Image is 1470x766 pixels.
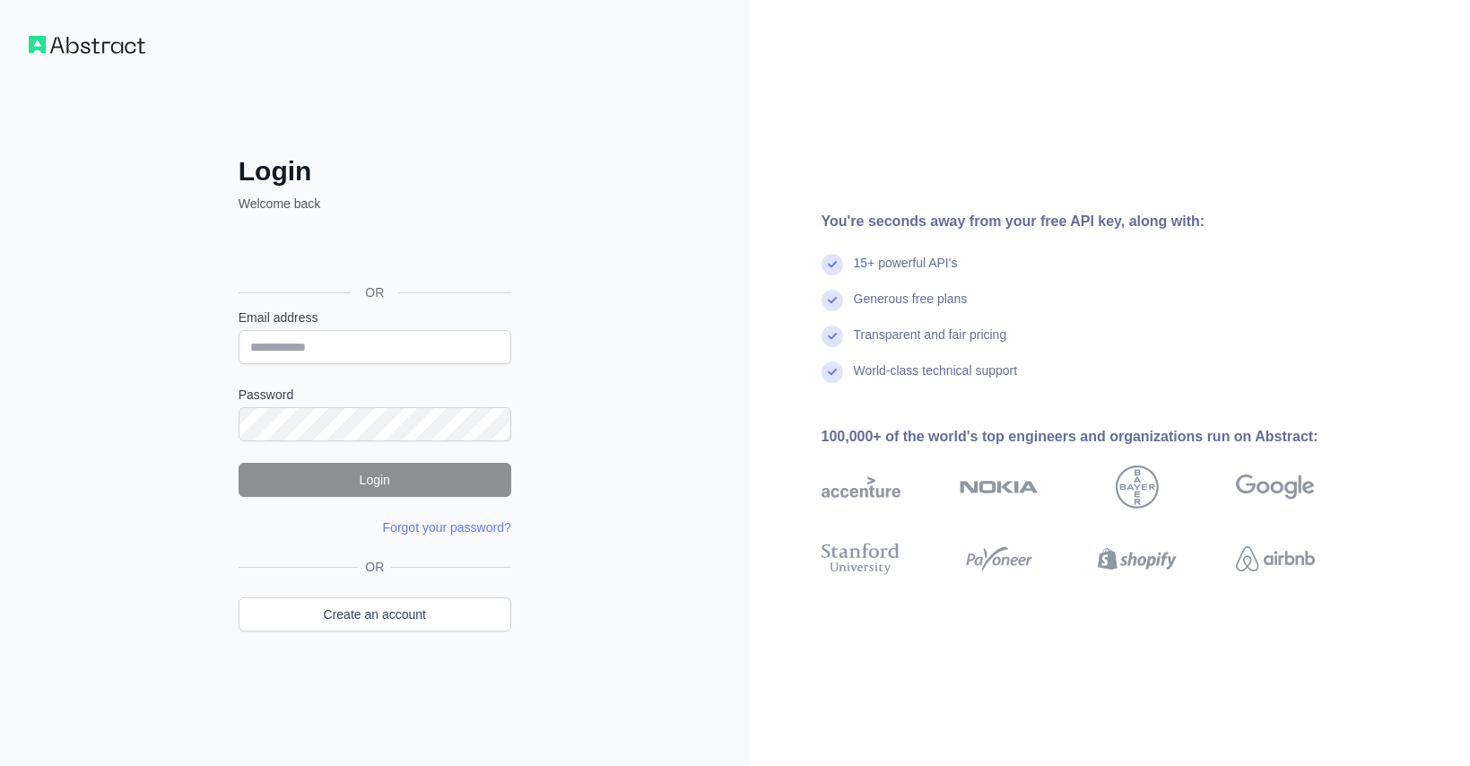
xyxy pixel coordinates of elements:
[351,283,398,301] span: OR
[1236,539,1315,579] img: airbnb
[239,155,511,187] h2: Login
[854,290,968,326] div: Generous free plans
[1236,466,1315,509] img: google
[822,290,843,311] img: check mark
[239,309,511,326] label: Email address
[1098,539,1177,579] img: shopify
[822,211,1372,232] div: You're seconds away from your free API key, along with:
[854,361,1018,397] div: World-class technical support
[383,520,511,535] a: Forgot your password?
[960,466,1039,509] img: nokia
[822,254,843,275] img: check mark
[822,361,843,383] img: check mark
[822,539,900,579] img: stanford university
[239,597,511,631] a: Create an account
[822,466,900,509] img: accenture
[1116,466,1159,509] img: bayer
[239,463,511,497] button: Login
[960,539,1039,579] img: payoneer
[822,426,1372,448] div: 100,000+ of the world's top engineers and organizations run on Abstract:
[854,254,958,290] div: 15+ powerful API's
[230,232,517,272] iframe: Sign in with Google Button
[358,558,391,576] span: OR
[29,36,145,54] img: Workflow
[239,195,511,213] p: Welcome back
[239,386,511,404] label: Password
[822,326,843,347] img: check mark
[854,326,1007,361] div: Transparent and fair pricing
